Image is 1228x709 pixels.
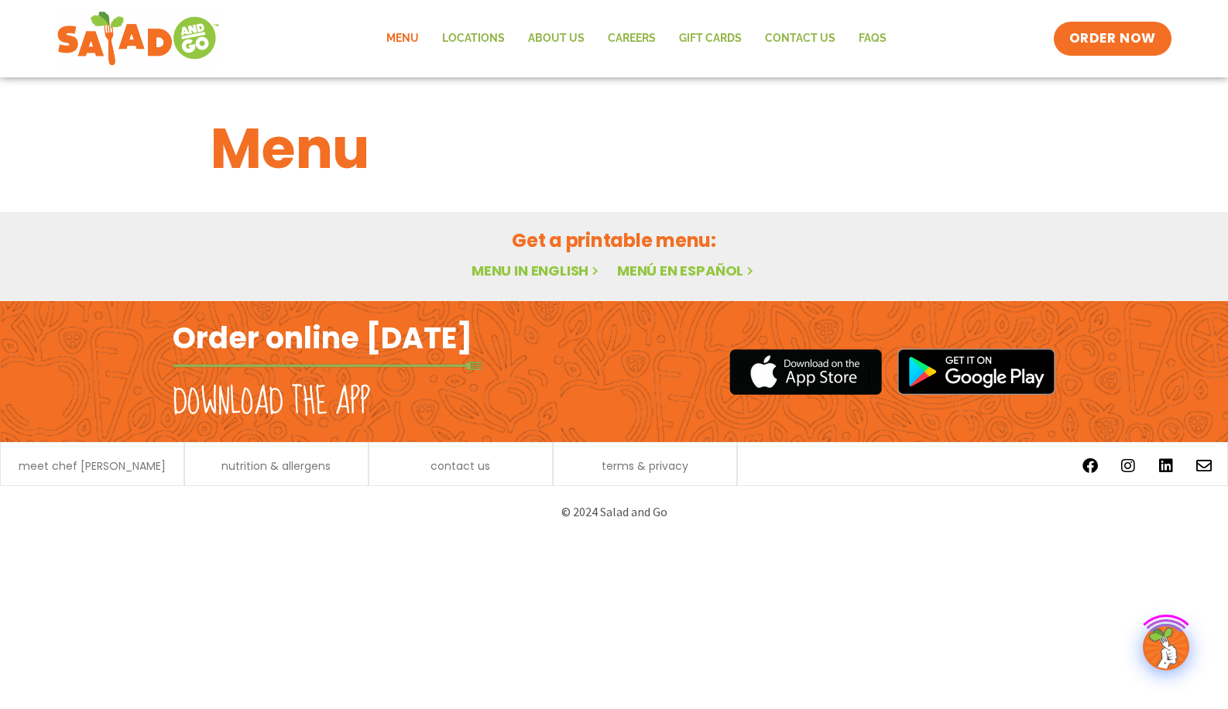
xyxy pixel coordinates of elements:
[430,21,516,57] a: Locations
[180,502,1048,522] p: © 2024 Salad and Go
[57,8,220,70] img: new-SAG-logo-768×292
[596,21,667,57] a: Careers
[173,381,370,424] h2: Download the app
[1069,29,1156,48] span: ORDER NOW
[602,461,688,471] a: terms & privacy
[211,107,1017,190] h1: Menu
[211,227,1017,254] h2: Get a printable menu:
[897,348,1055,395] img: google_play
[667,21,753,57] a: GIFT CARDS
[375,21,898,57] nav: Menu
[173,319,472,357] h2: Order online [DATE]
[1054,22,1171,56] a: ORDER NOW
[729,347,882,397] img: appstore
[472,261,602,280] a: Menu in English
[847,21,898,57] a: FAQs
[221,461,331,471] a: nutrition & allergens
[430,461,490,471] a: contact us
[753,21,847,57] a: Contact Us
[375,21,430,57] a: Menu
[19,461,166,471] a: meet chef [PERSON_NAME]
[617,261,756,280] a: Menú en español
[516,21,596,57] a: About Us
[173,361,482,370] img: fork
